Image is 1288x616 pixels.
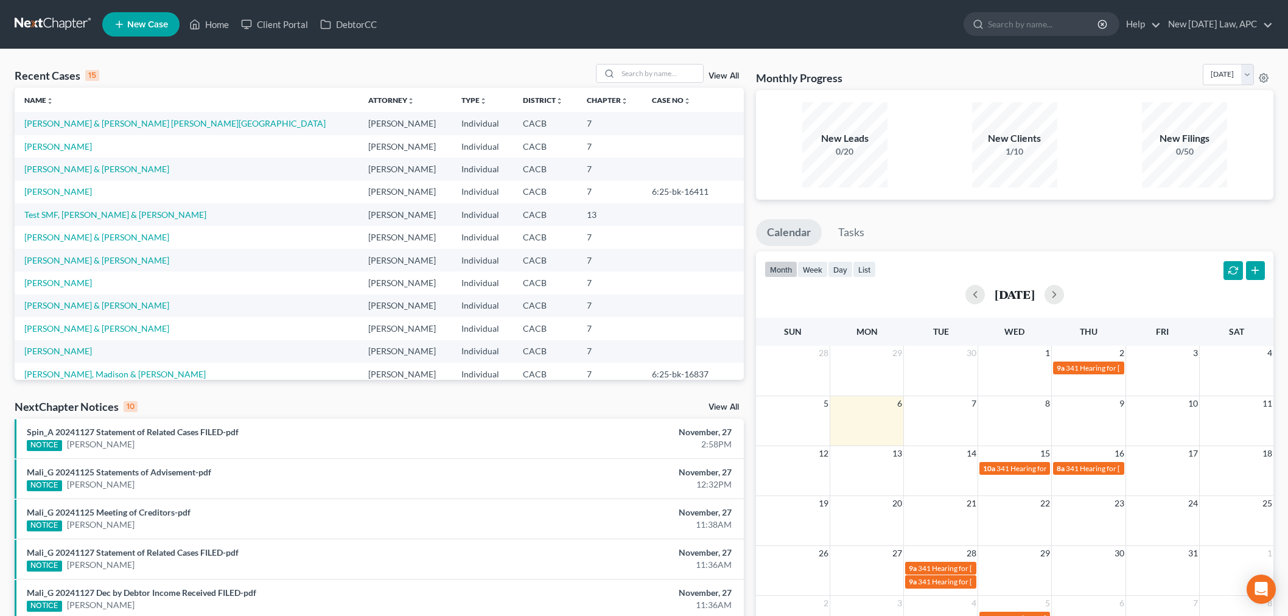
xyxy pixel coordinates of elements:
[1192,596,1199,611] span: 7
[817,546,830,561] span: 26
[235,13,314,35] a: Client Portal
[1229,326,1244,337] span: Sat
[505,559,732,571] div: 11:36AM
[359,317,452,340] td: [PERSON_NAME]
[27,520,62,531] div: NOTICE
[452,135,513,158] td: Individual
[505,519,732,531] div: 11:38AM
[577,112,642,135] td: 7
[642,363,744,385] td: 6:25-bk-16837
[618,65,703,82] input: Search by name...
[1266,346,1273,360] span: 4
[513,181,577,203] td: CACB
[513,363,577,385] td: CACB
[27,427,239,437] a: Spin_A 20241127 Statement of Related Cases FILED-pdf
[513,112,577,135] td: CACB
[965,346,978,360] span: 30
[1187,546,1199,561] span: 31
[577,249,642,271] td: 7
[452,158,513,180] td: Individual
[67,519,135,531] a: [PERSON_NAME]
[577,158,642,180] td: 7
[523,96,563,105] a: Districtunfold_more
[1004,326,1024,337] span: Wed
[965,446,978,461] span: 14
[24,164,169,174] a: [PERSON_NAME] & [PERSON_NAME]
[1187,396,1199,411] span: 10
[1066,363,1175,373] span: 341 Hearing for [PERSON_NAME]
[1187,496,1199,511] span: 24
[85,70,99,81] div: 15
[1142,131,1227,145] div: New Filings
[577,226,642,248] td: 7
[27,507,191,517] a: Mali_G 20241125 Meeting of Creditors-pdf
[577,340,642,363] td: 7
[1113,446,1125,461] span: 16
[452,226,513,248] td: Individual
[27,547,239,558] a: Mali_G 20241127 Statement of Related Cases FILED-pdf
[46,97,54,105] i: unfold_more
[1080,326,1097,337] span: Thu
[891,346,903,360] span: 29
[1113,496,1125,511] span: 23
[359,158,452,180] td: [PERSON_NAME]
[1044,396,1051,411] span: 8
[802,145,887,158] div: 0/20
[24,346,92,356] a: [PERSON_NAME]
[67,478,135,491] a: [PERSON_NAME]
[577,271,642,294] td: 7
[970,396,978,411] span: 7
[784,326,802,337] span: Sun
[577,181,642,203] td: 7
[359,295,452,317] td: [PERSON_NAME]
[27,587,256,598] a: Mali_G 20241127 Dec by Debtor Income Received FILED-pdf
[1247,575,1276,604] div: Open Intercom Messenger
[1162,13,1273,35] a: New [DATE] Law, APC
[27,561,62,572] div: NOTICE
[909,564,917,573] span: 9a
[27,601,62,612] div: NOTICE
[513,135,577,158] td: CACB
[918,564,1122,573] span: 341 Hearing for [PERSON_NAME], Madison & [PERSON_NAME]
[127,20,168,29] span: New Case
[452,295,513,317] td: Individual
[513,295,577,317] td: CACB
[817,346,830,360] span: 28
[817,496,830,511] span: 19
[577,135,642,158] td: 7
[891,446,903,461] span: 13
[452,203,513,226] td: Individual
[709,403,739,411] a: View All
[891,496,903,511] span: 20
[359,363,452,385] td: [PERSON_NAME]
[452,340,513,363] td: Individual
[407,97,415,105] i: unfold_more
[1057,363,1065,373] span: 9a
[1192,346,1199,360] span: 3
[822,396,830,411] span: 5
[24,118,326,128] a: [PERSON_NAME] & [PERSON_NAME] [PERSON_NAME][GEOGRAPHIC_DATA]
[577,317,642,340] td: 7
[1057,464,1065,473] span: 8a
[452,363,513,385] td: Individual
[1044,346,1051,360] span: 1
[24,369,206,379] a: [PERSON_NAME], Madison & [PERSON_NAME]
[359,340,452,363] td: [PERSON_NAME]
[24,96,54,105] a: Nameunfold_more
[505,438,732,450] div: 2:58PM
[1039,546,1051,561] span: 29
[513,226,577,248] td: CACB
[621,97,628,105] i: unfold_more
[1066,464,1175,473] span: 341 Hearing for [PERSON_NAME]
[24,300,169,310] a: [PERSON_NAME] & [PERSON_NAME]
[15,68,99,83] div: Recent Cases
[684,97,691,105] i: unfold_more
[765,261,797,278] button: month
[359,135,452,158] td: [PERSON_NAME]
[995,288,1035,301] h2: [DATE]
[1261,396,1273,411] span: 11
[27,480,62,491] div: NOTICE
[15,399,138,414] div: NextChapter Notices
[359,271,452,294] td: [PERSON_NAME]
[24,278,92,288] a: [PERSON_NAME]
